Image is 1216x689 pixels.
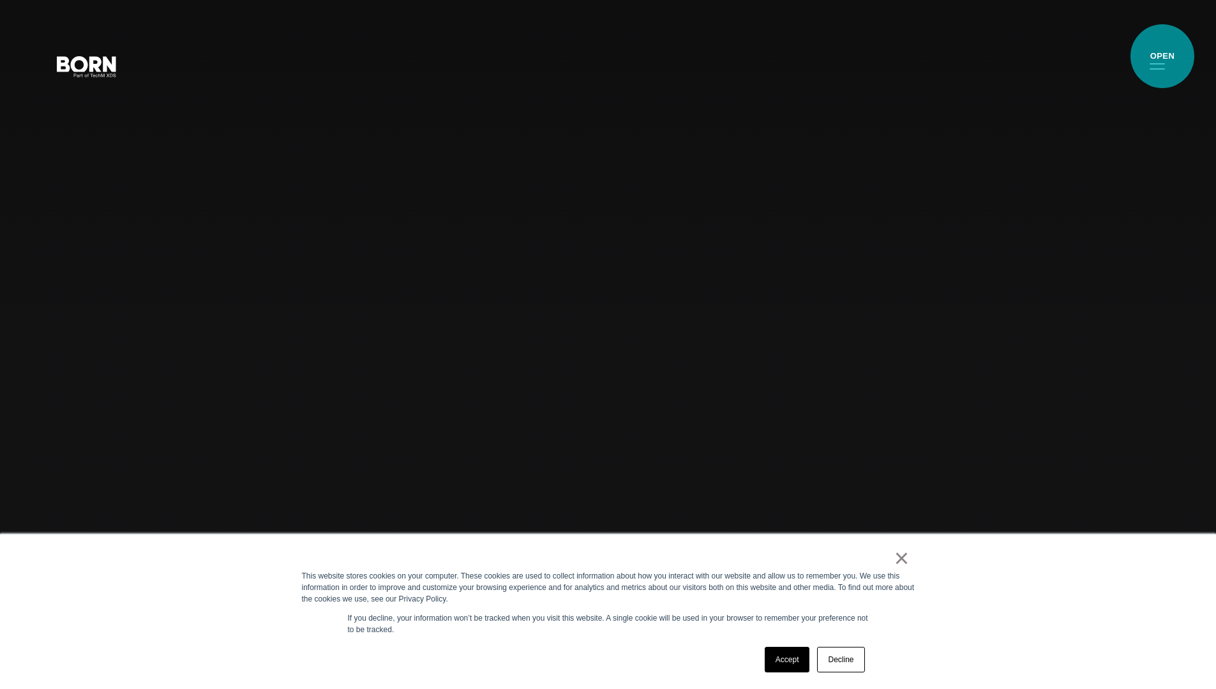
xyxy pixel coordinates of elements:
button: Open [1142,52,1173,79]
div: This website stores cookies on your computer. These cookies are used to collect information about... [302,570,915,605]
a: Accept [765,647,810,672]
p: If you decline, your information won’t be tracked when you visit this website. A single cookie wi... [348,612,869,635]
a: × [894,552,910,564]
a: Decline [817,647,864,672]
